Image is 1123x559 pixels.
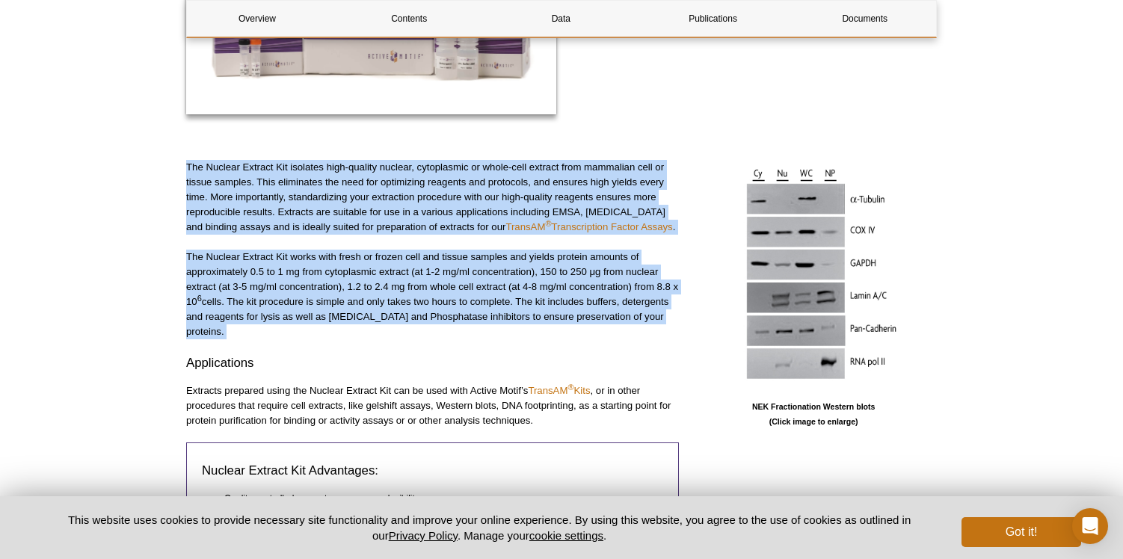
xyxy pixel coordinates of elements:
[42,512,937,543] p: This website uses cookies to provide necessary site functionality and improve your online experie...
[962,517,1081,547] button: Got it!
[795,1,935,37] a: Documents
[545,219,551,228] sup: ®
[224,491,650,506] li: Quality-controlled reagents ensure reproducibility
[643,1,784,37] a: Publications
[529,529,603,542] button: cookie settings
[389,529,458,542] a: Privacy Policy
[1072,508,1108,544] div: Open Intercom Messenger
[187,1,327,37] a: Overview
[202,462,663,480] h3: Nuclear Extract Kit Advantages:
[567,382,573,391] sup: ®
[528,385,590,396] a: TransAM®Kits
[339,1,479,37] a: Contents
[186,354,679,372] h3: Applications
[752,402,875,426] b: NEK Fractionation Western blots (Click image to enlarge)
[186,250,679,339] p: The Nuclear Extract Kit works with fresh or frozen cell and tissue samples and yields protein amo...
[186,160,679,235] p: The Nuclear Extract Kit isolates high-quality nuclear, cytoplasmic or whole-cell extract from mam...
[490,1,631,37] a: Data
[720,160,907,395] img: NEK Fractionation Western blots
[186,383,679,428] p: Extracts prepared using the Nuclear Extract Kit can be used with Active Motif’s , or in other pro...
[197,293,202,302] sup: 6
[505,221,672,232] a: TransAM®Transcription Factor Assays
